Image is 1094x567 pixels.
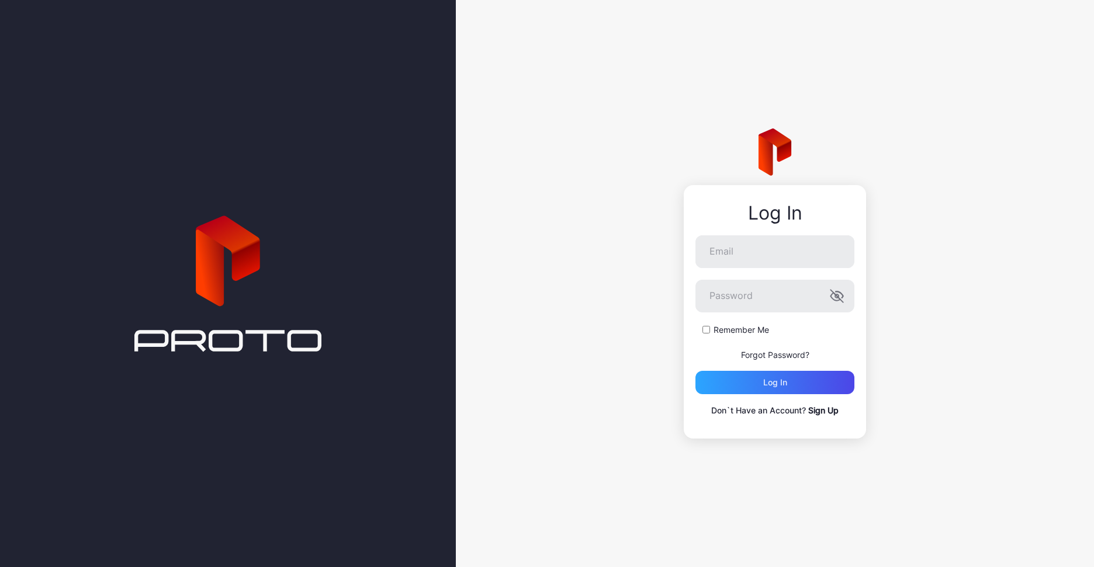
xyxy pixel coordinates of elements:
button: Password [830,289,844,303]
a: Forgot Password? [741,350,809,360]
div: Log in [763,378,787,387]
div: Log In [695,203,854,224]
label: Remember Me [714,324,769,336]
p: Don`t Have an Account? [695,403,854,418]
a: Sign Up [808,405,839,415]
button: Log in [695,371,854,394]
input: Password [695,280,854,312]
input: Email [695,235,854,268]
